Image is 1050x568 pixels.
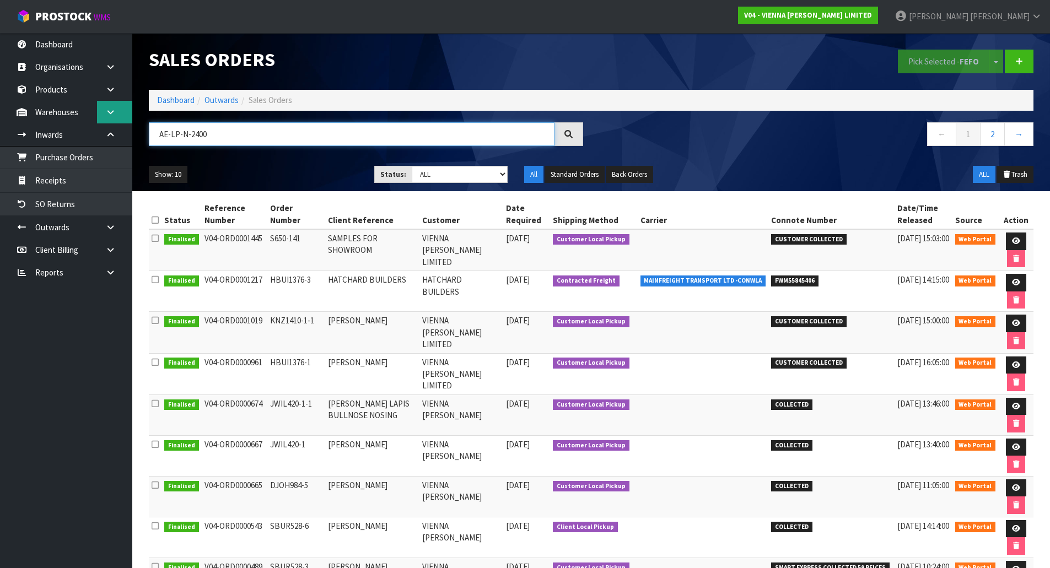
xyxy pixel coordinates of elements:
a: 2 [980,122,1005,146]
td: HATCHARD BUILDERS [419,271,503,312]
td: VIENNA [PERSON_NAME] [419,394,503,435]
th: Client Reference [325,199,419,229]
td: S650-141 [267,229,325,271]
button: Standard Orders [545,166,605,183]
th: Order Number [267,199,325,229]
strong: FEFO [960,56,979,67]
span: Web Portal [955,440,996,451]
span: [DATE] 13:40:00 [897,439,949,450]
span: Finalised [164,234,199,245]
span: [DATE] [506,274,530,285]
img: cube-alt.png [17,9,30,23]
td: VIENNA [PERSON_NAME] LIMITED [419,312,503,353]
span: [DATE] 11:05:00 [897,480,949,490]
small: WMS [94,12,111,23]
span: [DATE] [506,521,530,531]
td: [PERSON_NAME] [325,353,419,394]
button: Back Orders [606,166,653,183]
h1: Sales Orders [149,50,583,70]
span: COLLECTED [771,522,812,533]
span: [DATE] [506,398,530,409]
span: Finalised [164,440,199,451]
td: VIENNA [PERSON_NAME] [419,435,503,476]
th: Source [952,199,999,229]
span: Contracted Freight [553,275,620,286]
span: Finalised [164,316,199,327]
span: Customer Local Pickup [553,440,629,451]
span: [DATE] [506,315,530,326]
input: Search sales orders [149,122,554,146]
strong: Status: [380,170,406,179]
span: Customer Local Pickup [553,358,629,369]
td: V04-ORD0000667 [202,435,268,476]
td: V04-ORD0001019 [202,312,268,353]
td: HBUI1376-3 [267,271,325,312]
span: Web Portal [955,316,996,327]
span: Finalised [164,399,199,410]
span: Customer Local Pickup [553,234,629,245]
td: HATCHARD BUILDERS [325,271,419,312]
a: Outwards [204,95,239,105]
span: Web Portal [955,399,996,410]
a: V04 - VIENNA [PERSON_NAME] LIMITED [738,7,878,24]
span: Finalised [164,275,199,286]
span: [DATE] 16:05:00 [897,357,949,367]
span: Web Portal [955,234,996,245]
td: [PERSON_NAME] [325,476,419,517]
span: [DATE] 13:46:00 [897,398,949,409]
td: VIENNA [PERSON_NAME] LIMITED [419,353,503,394]
th: Status [161,199,202,229]
th: Date/Time Released [895,199,952,229]
nav: Page navigation [600,122,1034,149]
td: JWIL420-1-1 [267,394,325,435]
span: Finalised [164,358,199,369]
span: [PERSON_NAME] [970,11,1030,21]
span: CUSTOMER COLLECTED [771,234,847,245]
a: 1 [956,122,981,146]
td: VIENNA [PERSON_NAME] [419,476,503,517]
td: [PERSON_NAME] [325,517,419,558]
span: [DATE] 15:03:00 [897,233,949,244]
button: ALL [973,166,995,183]
button: All [524,166,543,183]
td: SAMPLES FOR SHOWROOM [325,229,419,271]
button: Trash [997,166,1033,183]
button: Show: 10 [149,166,187,183]
span: [DATE] [506,357,530,367]
span: [DATE] [506,480,530,490]
td: VIENNA [PERSON_NAME] LIMITED [419,229,503,271]
th: Date Required [503,199,551,229]
td: V04-ORD0000674 [202,394,268,435]
td: [PERSON_NAME] [325,312,419,353]
span: MAINFREIGHT TRANSPORT LTD -CONWLA [640,275,766,286]
span: Customer Local Pickup [553,399,629,410]
td: VIENNA [PERSON_NAME] [419,517,503,558]
a: Dashboard [157,95,195,105]
span: Web Portal [955,275,996,286]
td: V04-ORD0000543 [202,517,268,558]
span: [DATE] 14:15:00 [897,274,949,285]
th: Customer [419,199,503,229]
span: COLLECTED [771,399,812,410]
th: Reference Number [202,199,268,229]
th: Connote Number [768,199,895,229]
td: V04-ORD0001445 [202,229,268,271]
td: HBUI1376-1 [267,353,325,394]
a: → [1004,122,1033,146]
td: V04-ORD0000961 [202,353,268,394]
span: CUSTOMER COLLECTED [771,358,847,369]
span: COLLECTED [771,440,812,451]
a: ← [927,122,956,146]
td: JWIL420-1 [267,435,325,476]
span: CUSTOMER COLLECTED [771,316,847,327]
span: [DATE] 14:14:00 [897,521,949,531]
span: Finalised [164,522,199,533]
span: Web Portal [955,481,996,492]
span: [PERSON_NAME] [909,11,968,21]
span: COLLECTED [771,481,812,492]
td: SBUR528-6 [267,517,325,558]
span: FWM55845406 [771,275,819,286]
span: Finalised [164,481,199,492]
span: Sales Orders [249,95,292,105]
th: Action [998,199,1033,229]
